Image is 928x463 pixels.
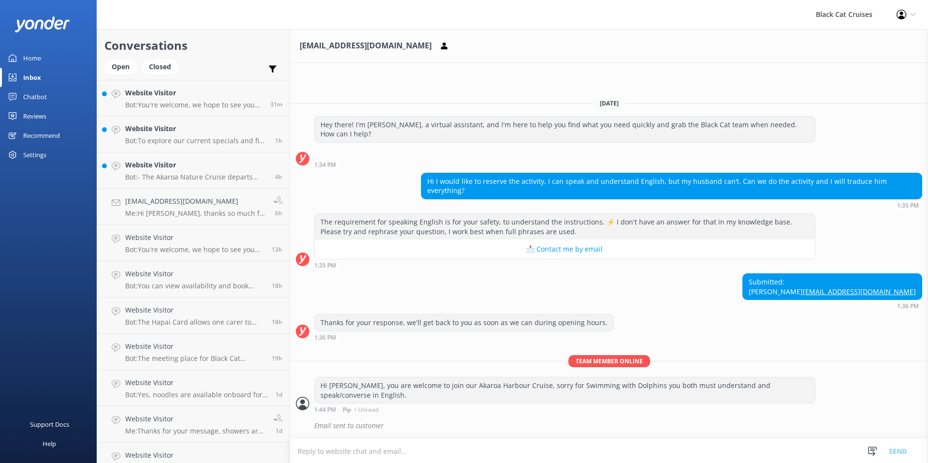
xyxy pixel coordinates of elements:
p: Bot: To explore our current specials and find any available promo codes, please visit our website... [125,136,268,145]
div: 2025-10-12T00:47:22.374 [296,418,922,434]
span: Oct 12 2025 07:43pm (UTC +13:00) Pacific/Auckland [272,354,282,362]
a: Website VisitorBot:- The Akaroa Nature Cruise departs from the [GEOGRAPHIC_DATA], [GEOGRAPHIC_DAT... [97,152,290,189]
span: Oct 12 2025 08:49pm (UTC +13:00) Pacific/Auckland [272,282,282,290]
span: Oct 12 2025 08:19pm (UTC +13:00) Pacific/Auckland [272,318,282,326]
span: • Unread [354,407,378,413]
span: Oct 13 2025 02:28pm (UTC +13:00) Pacific/Auckland [270,100,282,108]
h4: Website Visitor [125,341,264,352]
div: Thanks for your response, we'll get back to you as soon as we can during opening hours. [315,314,613,331]
div: Closed [142,60,178,74]
div: The requirement for speaking English is for your safety, to understand the instructions. ⚡ I don'... [315,214,815,239]
a: Website VisitorBot:Yes, noodles are available onboard for extra support if required during the sw... [97,370,290,406]
h4: Website Visitor [125,123,268,134]
div: Home [23,48,41,68]
div: Oct 12 2025 01:35pm (UTC +13:00) Pacific/Auckland [314,262,815,269]
a: Website VisitorMe:Thanks for your message, showers are available after your swim in our building ... [97,406,290,443]
div: Hey there! I'm [PERSON_NAME], a virtual assistant, and I'm here to help you find what you need qu... [315,117,815,142]
h3: [EMAIL_ADDRESS][DOMAIN_NAME] [300,40,432,52]
h4: Website Visitor [125,160,268,170]
div: Open [104,60,137,74]
div: Email sent to customer [314,418,922,434]
div: Hi I would like to reserve the activity, I can speak and understand English, but my husband can’t... [421,173,922,199]
a: Website VisitorBot:The meeting place for Black Cat Cruises in [GEOGRAPHIC_DATA] is the Akaroa Mai... [97,334,290,370]
span: Oct 12 2025 02:04pm (UTC +13:00) Pacific/Auckland [275,427,282,435]
a: Website VisitorBot:You're welcome, we hope to see you soon.31m [97,80,290,116]
span: Oct 13 2025 01:09am (UTC +13:00) Pacific/Auckland [272,245,282,254]
span: Oct 13 2025 01:53pm (UTC +13:00) Pacific/Auckland [275,136,282,145]
a: Website VisitorBot:The Hapai Card allows one carer to accompany the cardholder for free. For more... [97,298,290,334]
strong: 1:35 PM [897,203,919,209]
div: Oct 12 2025 01:35pm (UTC +13:00) Pacific/Auckland [421,202,922,209]
p: Bot: The meeting place for Black Cat Cruises in [GEOGRAPHIC_DATA] is the Akaroa Main Wharf, [GEOG... [125,354,264,363]
strong: 1:34 PM [314,162,336,168]
h4: Website Visitor [125,232,264,243]
span: Oct 13 2025 08:45am (UTC +13:00) Pacific/Auckland [275,209,282,217]
a: Website VisitorBot:You're welcome, we hope to see you soon.13h [97,225,290,261]
p: Bot: You can view availability and book your tour online at [URL][DOMAIN_NAME]. [125,282,264,290]
h4: Website Visitor [125,414,266,424]
p: Bot: You're welcome, we hope to see you soon. [125,245,264,254]
div: Oct 12 2025 01:36pm (UTC +13:00) Pacific/Auckland [314,334,614,341]
p: Bot: - The Akaroa Nature Cruise departs from the [GEOGRAPHIC_DATA], [GEOGRAPHIC_DATA], 7520. - If... [125,173,268,181]
strong: 1:36 PM [897,303,919,309]
p: Me: Hi [PERSON_NAME], thanks so much for your message and yes...please know that our cancellation... [125,209,266,218]
h4: [EMAIL_ADDRESS][DOMAIN_NAME] [125,196,266,207]
h4: Website Visitor [125,305,264,315]
p: Bot: You're welcome, we hope to see you soon. [125,101,263,109]
div: Recommend [23,126,60,145]
div: Reviews [23,106,46,126]
span: Team member online [568,355,650,367]
strong: 1:35 PM [314,263,336,269]
div: Oct 12 2025 01:44pm (UTC +13:00) Pacific/Auckland [314,406,815,413]
div: Oct 12 2025 01:34pm (UTC +13:00) Pacific/Auckland [314,161,815,168]
span: Oct 13 2025 10:54am (UTC +13:00) Pacific/Auckland [275,173,282,181]
a: Closed [142,61,183,72]
p: Bot: The Hapai Card allows one carer to accompany the cardholder for free. For more information, ... [125,318,264,327]
div: Inbox [23,68,41,87]
div: Chatbot [23,87,47,106]
button: 📩 Contact me by email [315,239,815,259]
a: Website VisitorBot:You can view availability and book your tour online at [URL][DOMAIN_NAME].18h [97,261,290,298]
strong: 1:36 PM [314,335,336,341]
a: [EMAIL_ADDRESS][DOMAIN_NAME] [803,287,916,296]
strong: 1:44 PM [314,407,336,413]
p: Me: Thanks for your message, showers are available after your swim in our building on the [GEOGRA... [125,427,266,435]
a: [EMAIL_ADDRESS][DOMAIN_NAME]Me:Hi [PERSON_NAME], thanks so much for your message and yes...please... [97,189,290,225]
h4: Website Visitor [125,377,268,388]
div: Settings [23,145,46,164]
h4: Website Visitor [125,450,268,461]
a: Open [104,61,142,72]
div: Hi [PERSON_NAME], you are welcome to join our Akaroa Harbour Cruise, sorry for Swimming with Dolp... [315,377,815,403]
div: Oct 12 2025 01:36pm (UTC +13:00) Pacific/Auckland [742,302,922,309]
h4: Website Visitor [125,88,263,98]
p: Bot: Yes, noodles are available onboard for extra support if required during the swim. [125,390,268,399]
span: [DATE] [594,99,624,107]
div: Support Docs [30,415,69,434]
h4: Website Visitor [125,269,264,279]
span: Oct 12 2025 02:53pm (UTC +13:00) Pacific/Auckland [275,390,282,399]
h2: Conversations [104,36,282,55]
img: yonder-white-logo.png [14,16,70,32]
span: Pip [343,407,351,413]
a: Website VisitorBot:To explore our current specials and find any available promo codes, please vis... [97,116,290,152]
div: Submitted: [PERSON_NAME] [743,274,922,299]
div: Help [43,434,56,453]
